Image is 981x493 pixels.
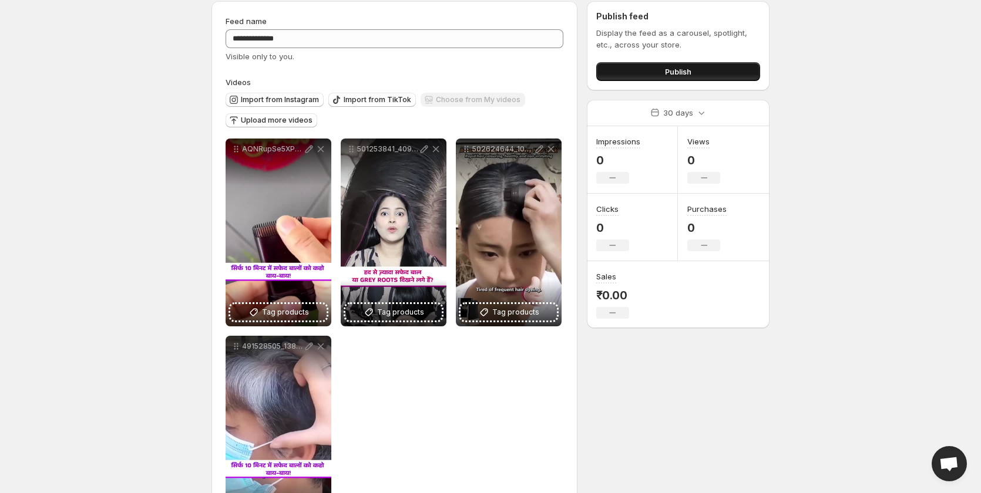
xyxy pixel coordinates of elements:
[596,221,629,235] p: 0
[357,144,418,154] p: 501253841_4092654407682604_1764310398572448187_n1752461901206publercom
[596,271,616,282] h3: Sales
[596,203,619,215] h3: Clicks
[596,62,760,81] button: Publish
[242,144,303,154] p: AQNRupSe5XPcQQe6UCRdtLmMnGd1Rm_tbHDbwvRBkBscKbBNOdaeUPoqMvK1KG28ufjO5dTEQw_FDNmndwPf1vyXOkKqEnmjh...
[461,304,557,320] button: Tag products
[242,342,303,351] p: 491528505_1386990165883066_8005493787102593380_n1752461701906publercom
[226,113,317,127] button: Upload more videos
[226,139,331,326] div: AQNRupSe5XPcQQe6UCRdtLmMnGd1Rm_tbHDbwvRBkBscKbBNOdaeUPoqMvK1KG28ufjO5dTEQw_FDNmndwPf1vyXOkKqEnmjh...
[687,221,727,235] p: 0
[456,139,562,326] div: 502624644_1047104276807816_5317166393466772638_n1752461716070publercomTag products
[665,66,691,77] span: Publish
[241,116,313,125] span: Upload more videos
[596,27,760,50] p: Display the feed as a carousel, spotlight, etc., across your store.
[226,52,294,61] span: Visible only to you.
[596,153,640,167] p: 0
[344,95,411,104] span: Import from TikTok
[345,304,442,320] button: Tag products
[492,306,539,318] span: Tag products
[596,288,629,302] p: ₹0.00
[472,144,533,154] p: 502624644_1047104276807816_5317166393466772638_n1752461716070publercom
[341,139,446,326] div: 501253841_4092654407682604_1764310398572448187_n1752461901206publercomTag products
[262,306,309,318] span: Tag products
[687,203,727,215] h3: Purchases
[663,107,693,119] p: 30 days
[230,304,327,320] button: Tag products
[328,93,416,107] button: Import from TikTok
[226,93,324,107] button: Import from Instagram
[596,11,760,22] h2: Publish feed
[377,306,424,318] span: Tag products
[687,153,720,167] p: 0
[687,136,710,147] h3: Views
[241,95,319,104] span: Import from Instagram
[226,77,251,87] span: Videos
[932,446,967,481] a: Open chat
[226,16,267,26] span: Feed name
[596,136,640,147] h3: Impressions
